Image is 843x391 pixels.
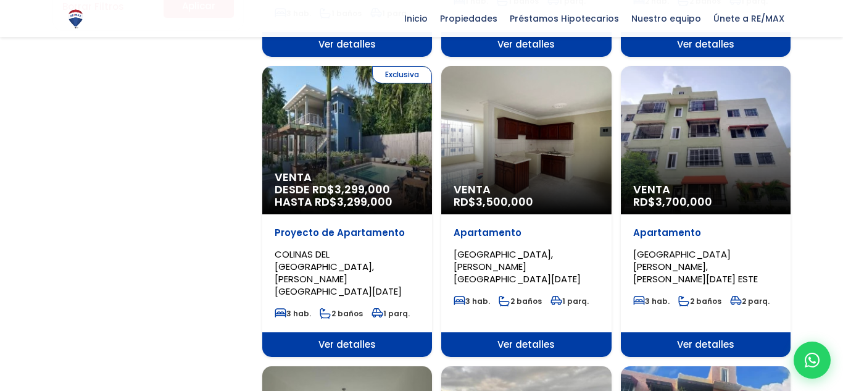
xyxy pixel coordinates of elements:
span: COLINAS DEL [GEOGRAPHIC_DATA], [PERSON_NAME][GEOGRAPHIC_DATA][DATE] [275,248,402,298]
span: 3,299,000 [334,182,390,197]
span: [GEOGRAPHIC_DATA], [PERSON_NAME][GEOGRAPHIC_DATA][DATE] [454,248,581,285]
span: 1 parq. [550,296,589,306]
p: Proyecto de Apartamento [275,227,420,239]
span: RD$ [633,194,712,209]
span: 3,700,000 [655,194,712,209]
span: Ver detalles [441,332,611,357]
span: Exclusiva [372,66,432,83]
span: Ver detalles [621,32,791,57]
span: Venta [633,183,778,196]
p: Apartamento [454,227,599,239]
span: 3 hab. [275,308,311,319]
span: 3,500,000 [476,194,533,209]
img: Logo de REMAX [65,8,86,30]
span: Venta [275,171,420,183]
span: Nuestro equipo [625,9,707,28]
span: 3 hab. [633,296,670,306]
span: RD$ [454,194,533,209]
span: Inicio [398,9,434,28]
span: Ver detalles [262,332,432,357]
span: HASTA RD$ [275,196,420,208]
span: 2 baños [678,296,721,306]
span: Venta [454,183,599,196]
span: Ver detalles [621,332,791,357]
span: Propiedades [434,9,504,28]
a: Venta RD$3,700,000 Apartamento [GEOGRAPHIC_DATA][PERSON_NAME], [PERSON_NAME][DATE] ESTE 3 hab. 2 ... [621,66,791,357]
a: Exclusiva Venta DESDE RD$3,299,000 HASTA RD$3,299,000 Proyecto de Apartamento COLINAS DEL [GEOGRA... [262,66,432,357]
span: Préstamos Hipotecarios [504,9,625,28]
span: 2 baños [320,308,363,319]
span: 2 parq. [730,296,770,306]
span: 3 hab. [454,296,490,306]
a: Venta RD$3,500,000 Apartamento [GEOGRAPHIC_DATA], [PERSON_NAME][GEOGRAPHIC_DATA][DATE] 3 hab. 2 b... [441,66,611,357]
span: 2 baños [499,296,542,306]
span: Ver detalles [262,32,432,57]
span: Ver detalles [441,32,611,57]
span: Únete a RE/MAX [707,9,791,28]
span: 3,299,000 [337,194,392,209]
span: [GEOGRAPHIC_DATA][PERSON_NAME], [PERSON_NAME][DATE] ESTE [633,248,758,285]
span: 1 parq. [372,308,410,319]
p: Apartamento [633,227,778,239]
span: DESDE RD$ [275,183,420,208]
